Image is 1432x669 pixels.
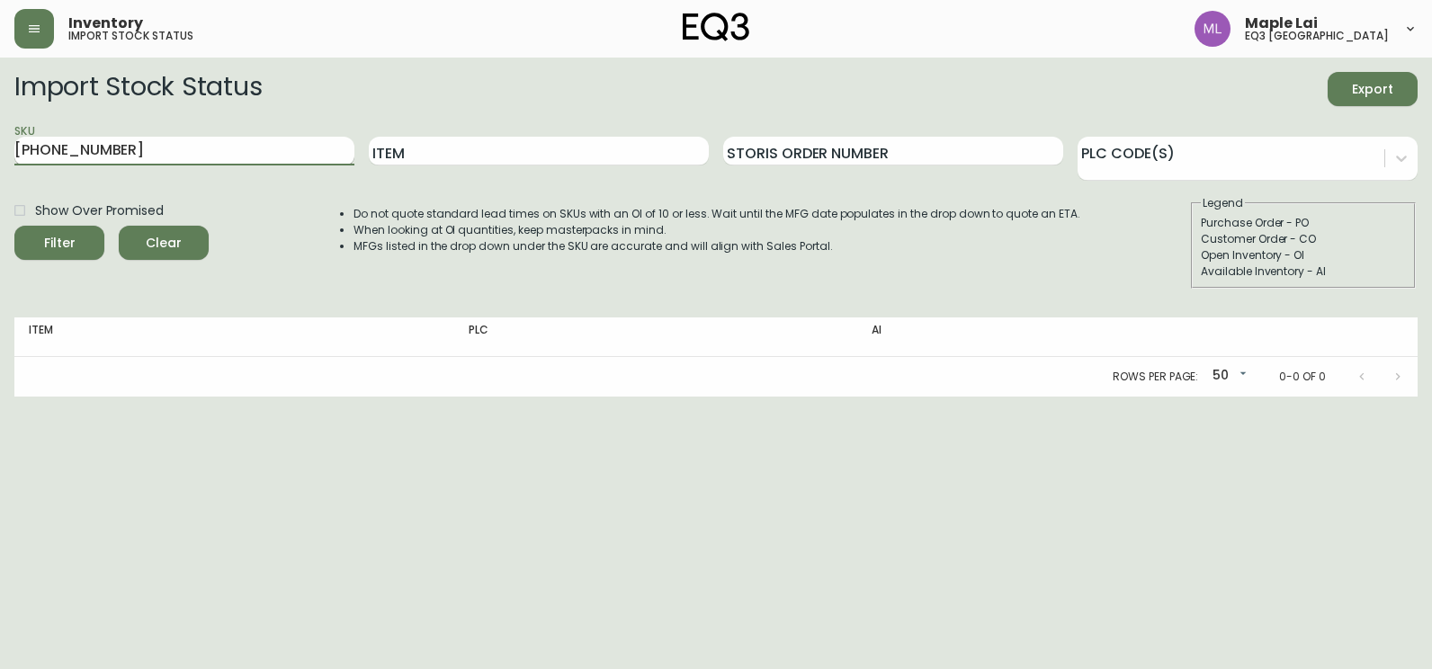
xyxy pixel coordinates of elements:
[68,16,143,31] span: Inventory
[1245,16,1318,31] span: Maple Lai
[1201,195,1245,211] legend: Legend
[1113,369,1198,385] p: Rows per page:
[44,232,76,254] div: Filter
[68,31,193,41] h5: import stock status
[354,238,1080,254] li: MFGs listed in the drop down under the SKU are accurate and will align with Sales Portal.
[1279,369,1326,385] p: 0-0 of 0
[1201,247,1406,263] div: Open Inventory - OI
[35,201,164,220] span: Show Over Promised
[1205,361,1250,391] div: 50
[14,317,454,357] th: Item
[1245,31,1389,41] h5: eq3 [GEOGRAPHIC_DATA]
[14,72,262,106] h2: Import Stock Status
[119,226,209,260] button: Clear
[354,206,1080,222] li: Do not quote standard lead times on SKUs with an OI of 10 or less. Wait until the MFG date popula...
[354,222,1080,238] li: When looking at OI quantities, keep masterpacks in mind.
[454,317,857,357] th: PLC
[1201,231,1406,247] div: Customer Order - CO
[133,232,194,254] span: Clear
[1342,78,1403,101] span: Export
[1201,263,1406,280] div: Available Inventory - AI
[1328,72,1418,106] button: Export
[1201,215,1406,231] div: Purchase Order - PO
[1195,11,1231,47] img: 61e28cffcf8cc9f4e300d877dd684943
[683,13,749,41] img: logo
[14,226,104,260] button: Filter
[857,317,1178,357] th: AI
